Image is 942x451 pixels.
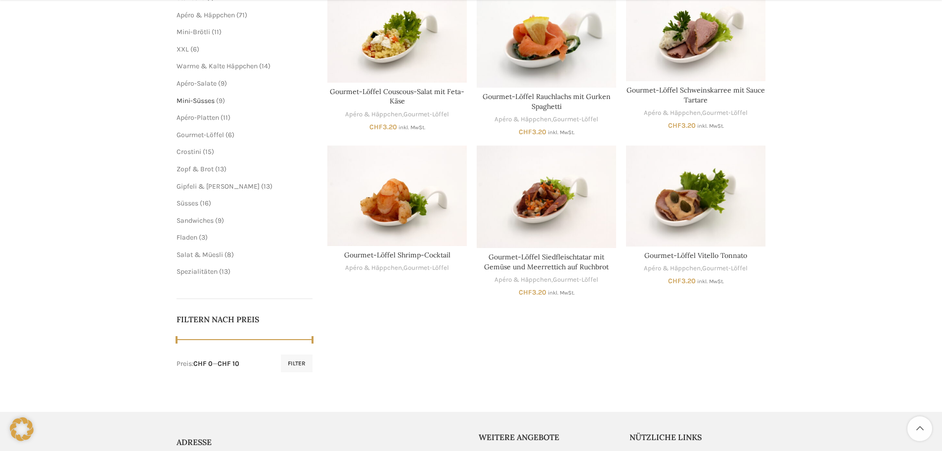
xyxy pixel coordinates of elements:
a: Gourmet-Löffel Siedfleischtatar mit Gemüse und Meerrettich auf Ruchbrot [484,252,609,271]
a: Gourmet-Löffel [404,263,449,273]
a: Apéro & Häppchen [494,115,551,124]
span: 3 [201,233,205,242]
a: Gourmet-Löffel [177,131,224,139]
span: 11 [223,113,228,122]
a: Gourmet-Löffel Shrimp-Cocktail [327,146,467,246]
small: inkl. MwSt. [697,123,724,129]
h5: Filtern nach Preis [177,314,313,325]
span: 16 [202,199,209,207]
div: , [626,264,765,273]
a: Mini-Süsses [177,97,215,105]
a: Gourmet-Löffel Couscous-Salat mit Feta-Käse [330,87,464,106]
a: Gourmet-Löffel Vitello Tonnato [644,251,747,260]
a: Gourmet-Löffel Schweinskarree mit Sauce Tartare [627,86,765,104]
div: , [477,115,616,124]
span: 6 [228,131,232,139]
div: , [327,263,467,273]
bdi: 3.20 [519,128,546,136]
a: Gourmet-Löffel Siedfleischtatar mit Gemüse und Meerrettich auf Ruchbrot [477,146,616,248]
span: 15 [205,148,212,156]
a: Apéro & Häppchen [345,263,402,273]
a: Gourmet-Löffel [553,275,598,285]
span: 13 [218,165,224,173]
bdi: 3.20 [668,277,696,285]
a: Crostini [177,148,201,156]
span: 9 [219,97,223,105]
span: CHF [369,123,383,131]
span: CHF [668,121,681,130]
span: 8 [227,251,231,259]
span: CHF 10 [218,359,239,368]
h5: Nützliche Links [629,432,766,443]
a: Gourmet-Löffel [702,264,748,273]
small: inkl. MwSt. [548,290,575,296]
a: Apéro & Häppchen [494,275,551,285]
a: Gipfeli & [PERSON_NAME] [177,182,260,191]
a: Gourmet-Löffel Shrimp-Cocktail [344,251,450,259]
a: Apéro-Platten [177,113,219,122]
div: Preis: — [177,359,239,369]
a: Warme & Kalte Häppchen [177,62,258,70]
small: inkl. MwSt. [697,278,724,285]
a: Spezialitäten [177,267,218,276]
bdi: 3.20 [369,123,397,131]
a: Gourmet-Löffel Vitello Tonnato [626,146,765,246]
span: 6 [193,45,197,53]
span: 11 [214,28,219,36]
h5: Weitere Angebote [479,432,615,443]
span: 9 [218,216,222,225]
a: Mini-Brötli [177,28,210,36]
button: Filter [281,354,313,372]
a: Zopf & Brot [177,165,214,173]
a: Salat & Müesli [177,251,223,259]
a: Apéro & Häppchen [644,264,701,273]
a: Scroll to top button [907,416,932,441]
a: Süsses [177,199,198,207]
a: XXL [177,45,189,53]
bdi: 3.20 [668,121,696,130]
a: Gourmet-Löffel [553,115,598,124]
a: Apéro-Salate [177,79,217,88]
span: ADRESSE [177,437,212,447]
span: 14 [262,62,268,70]
span: CHF [519,288,532,297]
a: Sandwiches [177,216,214,225]
span: 13 [222,267,228,276]
span: 13 [264,182,270,191]
div: , [626,108,765,118]
a: Fladen [177,233,197,242]
a: Apéro & Häppchen [177,11,235,19]
div: , [477,275,616,285]
span: 71 [239,11,245,19]
span: CHF 0 [193,359,213,368]
div: , [327,110,467,119]
small: inkl. MwSt. [548,129,575,136]
small: inkl. MwSt. [399,124,425,131]
a: Gourmet-Löffel [404,110,449,119]
bdi: 3.20 [519,288,546,297]
a: Apéro & Häppchen [644,108,701,118]
span: CHF [519,128,532,136]
a: Apéro & Häppchen [345,110,402,119]
a: Gourmet-Löffel [702,108,748,118]
span: CHF [668,277,681,285]
a: Gourmet-Löffel Rauchlachs mit Gurken Spaghetti [483,92,611,111]
span: 9 [221,79,224,88]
